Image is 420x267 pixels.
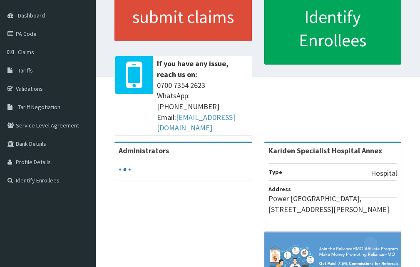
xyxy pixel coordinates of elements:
[268,168,282,176] b: Type
[268,146,382,155] strong: Kariden Specialist Hospital Annex
[18,67,33,74] span: Tariffs
[18,103,60,111] span: Tariff Negotiation
[119,146,169,155] b: Administrators
[18,48,34,56] span: Claims
[371,168,397,179] p: Hospital
[268,185,291,193] b: Address
[268,193,398,215] p: Power [GEOGRAPHIC_DATA], [STREET_ADDRESS][PERSON_NAME]
[18,12,45,19] span: Dashboard
[157,112,235,133] a: [EMAIL_ADDRESS][DOMAIN_NAME]
[119,163,131,176] svg: audio-loading
[157,59,229,79] b: If you have any issue, reach us on:
[157,80,248,134] span: 0700 7354 2623 WhatsApp: [PHONE_NUMBER] Email:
